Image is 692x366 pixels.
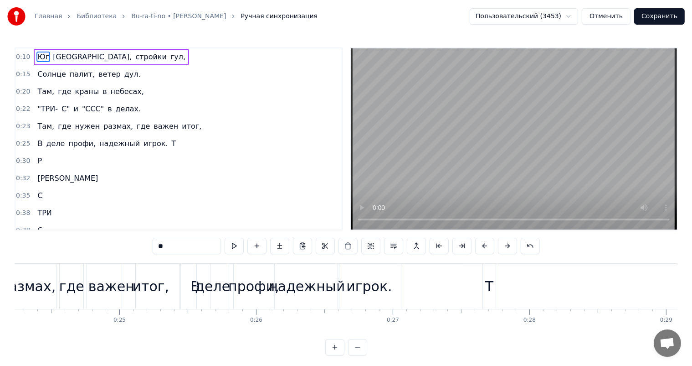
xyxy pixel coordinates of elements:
[241,12,318,21] span: Ручная синхронизация
[35,12,318,21] nav: breadcrumb
[269,276,345,297] div: надежный
[123,69,142,79] span: дул.
[102,86,108,97] span: в
[16,122,30,131] span: 0:23
[110,86,145,97] span: небесах,
[250,317,262,324] div: 0:26
[36,52,50,62] span: Юг
[113,317,126,324] div: 0:25
[131,12,226,21] a: Bu-ra-ti-no • [PERSON_NAME]
[67,138,97,149] span: профи,
[81,104,105,114] span: "ССС"
[45,138,66,149] span: деле
[36,225,43,235] span: С
[134,52,168,62] span: стройки
[36,69,67,79] span: Солнце
[171,138,177,149] span: Т
[73,104,79,114] span: и
[36,156,43,166] span: Р
[77,12,117,21] a: Библиотека
[97,69,122,79] span: ветер
[36,208,52,218] span: ТРИ
[16,209,30,218] span: 0:38
[16,70,30,79] span: 0:15
[16,191,30,200] span: 0:35
[132,276,169,297] div: итог,
[387,317,399,324] div: 0:27
[195,276,230,297] div: деле
[143,138,169,149] span: игрок.
[36,121,55,131] span: Там,
[16,87,30,96] span: 0:20
[136,121,151,131] span: где
[36,86,55,97] span: Там,
[57,86,72,97] span: где
[74,86,100,97] span: краны
[16,139,30,148] span: 0:25
[582,8,630,25] button: Отменить
[69,69,96,79] span: палит,
[74,121,101,131] span: нужен
[0,276,56,297] div: размах,
[16,52,30,62] span: 0:10
[36,138,43,149] span: В
[153,121,179,131] span: важен
[59,276,84,297] div: где
[16,105,30,114] span: 0:22
[115,104,142,114] span: делах.
[228,276,279,297] div: профи,
[36,173,99,183] span: [PERSON_NAME]
[654,329,681,357] a: Открытый чат
[107,104,113,114] span: в
[346,276,392,297] div: игрок.
[16,226,30,235] span: 0:38
[190,276,200,297] div: В
[16,157,30,166] span: 0:30
[660,317,672,324] div: 0:29
[35,12,62,21] a: Главная
[52,52,133,62] span: [GEOGRAPHIC_DATA],
[103,121,134,131] span: размах,
[16,174,30,183] span: 0:32
[169,52,186,62] span: гул,
[61,104,71,114] span: С"
[7,7,26,26] img: youka
[523,317,536,324] div: 0:28
[36,190,43,201] span: С
[181,121,202,131] span: итог,
[634,8,685,25] button: Сохранить
[36,104,59,114] span: "ТРИ-
[88,276,134,297] div: важен
[98,138,141,149] span: надежный
[57,121,72,131] span: где
[485,276,493,297] div: Т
